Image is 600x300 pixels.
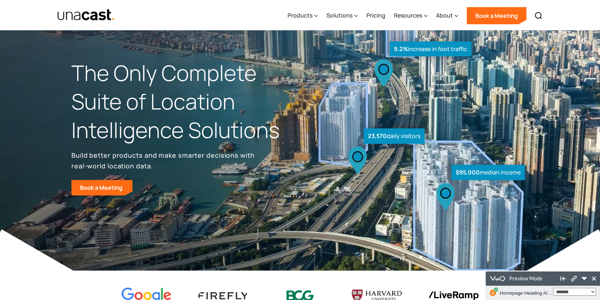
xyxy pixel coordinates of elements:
[198,292,248,299] img: Firefly Advertising logo
[71,59,300,144] h1: The Only Complete Suite of Location Intelligence Solutions
[534,11,543,20] img: Search icon
[467,7,526,24] a: Book a Meeting
[57,9,115,21] a: home
[394,11,422,20] div: Resources
[287,1,318,30] div: Products
[71,180,132,195] a: Book a Meeting
[57,9,115,21] img: Unacast text logo
[368,132,387,140] strong: 23,570
[451,165,525,180] div: median income
[326,1,358,30] div: Solutions
[456,168,480,176] strong: $95,000
[364,128,425,144] div: daily visitors
[436,1,458,30] div: About
[326,11,352,20] div: Solutions
[436,11,453,20] div: About
[390,41,471,57] div: increase in foot traffic
[71,150,257,171] p: Build better products and make smarter decisions with real-world location data.
[287,11,312,20] div: Products
[394,45,408,53] strong: 9.2%
[394,1,427,30] div: Resources
[366,1,385,30] a: Pricing
[14,122,67,135] button: Homepage Heading A/B Test (ID: 22)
